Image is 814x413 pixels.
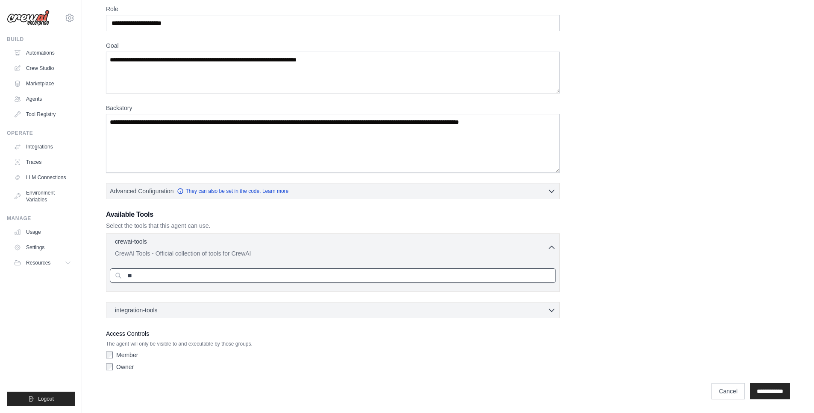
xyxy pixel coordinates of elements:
button: Logout [7,392,75,406]
a: Usage [10,225,75,239]
a: Crew Studio [10,61,75,75]
span: Logout [38,396,54,402]
p: CrewAI Tools - Official collection of tools for CrewAI [115,249,547,258]
label: Member [116,351,138,359]
p: The agent will only be visible to and executable by those groups. [106,340,560,347]
a: Integrations [10,140,75,154]
a: Traces [10,155,75,169]
button: integration-tools [110,306,556,314]
span: Resources [26,259,50,266]
h3: Available Tools [106,209,560,220]
span: integration-tools [115,306,158,314]
a: Tool Registry [10,108,75,121]
button: Resources [10,256,75,270]
a: Environment Variables [10,186,75,206]
img: Logo [7,10,50,26]
a: Settings [10,241,75,254]
a: Automations [10,46,75,60]
div: Build [7,36,75,43]
a: Cancel [711,383,745,399]
p: crewai-tools [115,237,147,246]
p: Select the tools that this agent can use. [106,221,560,230]
button: crewai-tools CrewAI Tools - Official collection of tools for CrewAI [110,237,556,258]
a: LLM Connections [10,171,75,184]
span: Advanced Configuration [110,187,173,195]
div: Manage [7,215,75,222]
label: Access Controls [106,329,560,339]
label: Owner [116,363,134,371]
label: Goal [106,41,560,50]
a: Marketplace [10,77,75,90]
label: Role [106,5,560,13]
a: They can also be set in the code. Learn more [177,188,288,195]
a: Agents [10,92,75,106]
label: Backstory [106,104,560,112]
button: Advanced Configuration They can also be set in the code. Learn more [106,183,559,199]
div: Operate [7,130,75,137]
